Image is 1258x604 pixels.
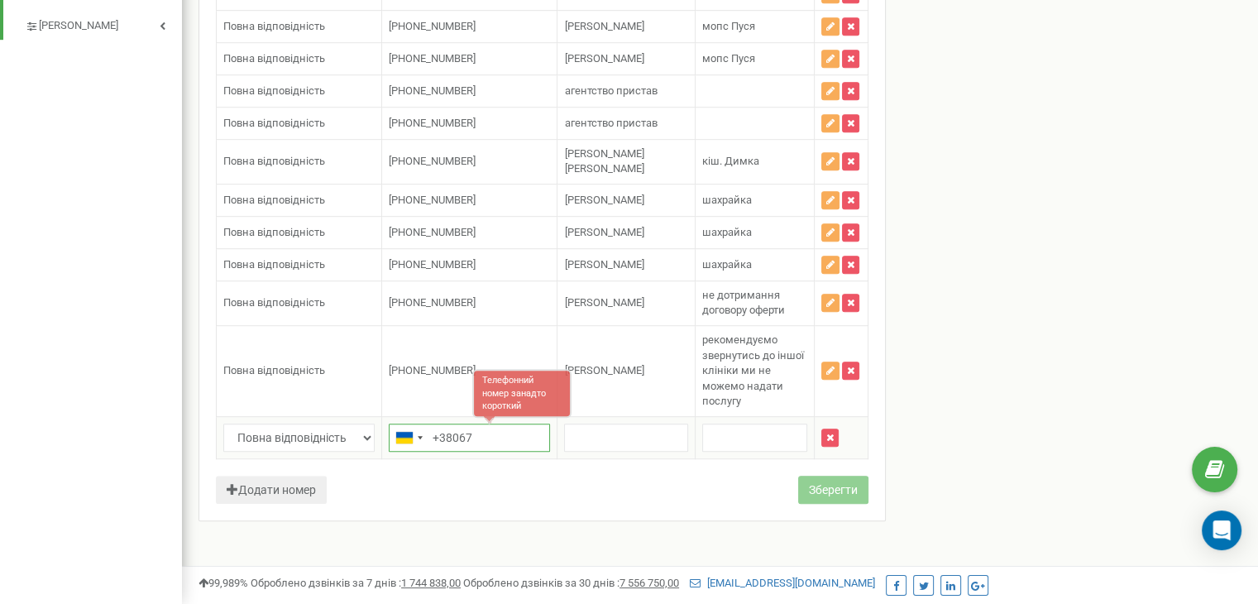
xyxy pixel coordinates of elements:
[702,194,752,206] span: шахрайка
[223,52,325,65] span: Повна відповідність
[223,258,325,271] span: Повна відповідність
[216,476,327,504] button: Додати номер
[702,333,804,407] span: рекомендуємо звернутись до іншої клініки ми не можемо надати послугу
[389,84,476,97] span: [PHONE_NUMBER]
[472,369,572,418] div: Телефонний номер занадто короткий
[564,52,643,65] span: [PERSON_NAME]
[690,577,875,589] a: [EMAIL_ADDRESS][DOMAIN_NAME]
[25,7,182,41] a: [PERSON_NAME]
[199,577,248,589] span: 99,989%
[223,296,325,309] span: Повна відповідність
[619,577,679,589] u: 7 556 750,00
[223,194,325,206] span: Повна відповідність
[390,424,428,451] div: Telephone country code
[1202,511,1241,550] div: Open Intercom Messenger
[702,20,755,32] span: мопс Пуся
[401,577,461,589] u: 1 744 838,00
[564,364,643,376] span: [PERSON_NAME]
[564,258,643,271] span: [PERSON_NAME]
[564,117,657,129] span: агентство пристав
[702,52,755,65] span: мопс Пуся
[389,155,476,167] span: [PHONE_NUMBER]
[463,577,679,589] span: Оброблено дзвінків за 30 днів :
[389,364,476,376] span: [PHONE_NUMBER]
[702,226,752,238] span: шахрайка
[564,147,643,175] span: [PERSON_NAME] [PERSON_NAME]
[39,18,118,34] span: [PERSON_NAME]
[702,289,785,317] span: не дотримання договору оферти
[223,117,325,129] span: Повна відповідність
[389,20,476,32] span: [PHONE_NUMBER]
[821,429,839,447] button: Видалити
[389,226,476,238] span: [PHONE_NUMBER]
[223,155,325,167] span: Повна відповідність
[223,20,325,32] span: Повна відповідність
[702,155,759,167] span: кіш. Димка
[564,194,643,206] span: [PERSON_NAME]
[389,296,476,309] span: [PHONE_NUMBER]
[223,84,325,97] span: Повна відповідність
[389,117,476,129] span: [PHONE_NUMBER]
[223,226,325,238] span: Повна відповідність
[389,258,476,271] span: [PHONE_NUMBER]
[223,364,325,376] span: Повна відповідність
[564,296,643,309] span: [PERSON_NAME]
[389,52,476,65] span: [PHONE_NUMBER]
[389,194,476,206] span: [PHONE_NUMBER]
[798,476,868,504] button: Зберегти
[564,84,657,97] span: агентство пристав
[251,577,461,589] span: Оброблено дзвінків за 7 днів :
[564,226,643,238] span: [PERSON_NAME]
[564,20,643,32] span: [PERSON_NAME]
[389,424,550,452] input: 050 123 4567
[702,258,752,271] span: шахрайка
